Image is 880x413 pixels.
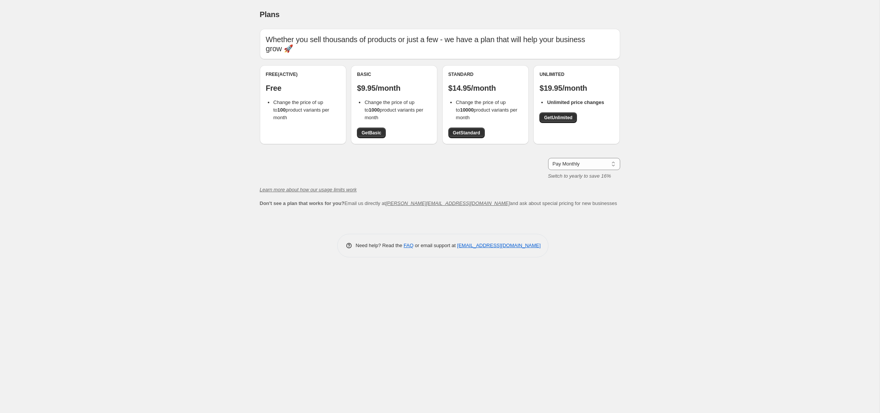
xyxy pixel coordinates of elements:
[386,200,510,206] a: [PERSON_NAME][EMAIL_ADDRESS][DOMAIN_NAME]
[448,84,523,93] p: $14.95/month
[456,99,517,120] span: Change the price of up to product variants per month
[460,107,474,113] b: 10000
[260,200,617,206] span: Email us directly at and ask about special pricing for new businesses
[266,84,340,93] p: Free
[539,71,614,77] div: Unlimited
[448,71,523,77] div: Standard
[457,243,541,248] a: [EMAIL_ADDRESS][DOMAIN_NAME]
[548,173,611,179] i: Switch to yearly to save 16%
[266,35,614,53] p: Whether you sell thousands of products or just a few - we have a plan that will help your busines...
[273,99,329,120] span: Change the price of up to product variants per month
[404,243,413,248] a: FAQ
[539,112,577,123] a: GetUnlimited
[356,243,404,248] span: Need help? Read the
[453,130,480,136] span: Get Standard
[357,71,431,77] div: Basic
[260,187,357,192] a: Learn more about how our usage limits work
[544,115,572,121] span: Get Unlimited
[539,84,614,93] p: $19.95/month
[357,84,431,93] p: $9.95/month
[413,243,457,248] span: or email support at
[260,200,344,206] b: Don't see a plan that works for you?
[266,71,340,77] div: Free (Active)
[277,107,286,113] b: 100
[369,107,380,113] b: 1000
[547,99,604,105] b: Unlimited price changes
[448,128,485,138] a: GetStandard
[357,128,386,138] a: GetBasic
[361,130,381,136] span: Get Basic
[365,99,423,120] span: Change the price of up to product variants per month
[260,10,280,19] span: Plans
